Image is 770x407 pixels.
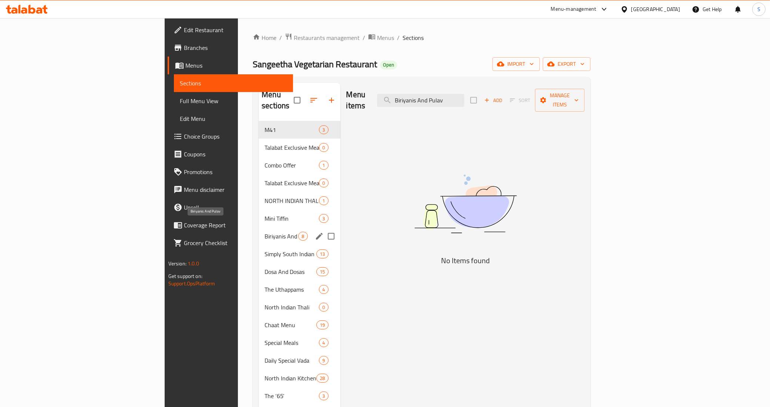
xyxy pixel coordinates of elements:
span: Coverage Report [184,221,288,230]
span: Edit Menu [180,114,288,123]
div: items [319,391,328,400]
h2: Menu items [346,89,369,111]
div: items [319,285,328,294]
span: Chaat Menu [265,320,316,329]
span: Manage items [541,91,579,109]
span: 3 [319,215,328,222]
div: North Indian Kitchen [265,374,316,383]
a: Upsell [168,199,293,216]
div: Talabat Exclusive Meals [265,143,319,152]
span: Get support on: [168,271,202,281]
img: dish.svg [373,155,558,253]
a: Choice Groups [168,128,293,145]
li: / [397,33,400,42]
span: Combo Offer [265,161,319,170]
span: Sangeetha Vegetarian Restaurant [253,56,377,72]
div: The ‘65’3 [259,387,340,405]
div: Open [380,61,397,69]
span: NORTH INDIAN THALI [265,196,319,205]
div: items [316,374,328,383]
div: The Uthappams [265,285,319,294]
button: Manage items [535,89,585,112]
a: Promotions [168,163,293,181]
span: Sections [403,33,424,42]
div: Menu-management [551,5,596,14]
span: Menus [185,61,288,70]
div: items [316,250,328,258]
a: Edit Restaurant [168,21,293,39]
span: 4 [319,286,328,293]
button: export [543,57,591,71]
span: 13 [317,251,328,258]
div: North Indian Kitchen28 [259,369,340,387]
span: 19 [317,322,328,329]
button: Add section [323,91,340,109]
span: Branches [184,43,288,52]
span: 0 [319,304,328,311]
div: Special Meals4 [259,334,340,352]
span: Biriyanis And Pulav [265,232,298,241]
span: 28 [317,375,328,382]
span: M41 [265,125,319,134]
span: Mini Tiffin [265,214,319,223]
div: Talabat Exclusive Meals0 [259,174,340,192]
button: edit [314,231,325,242]
div: items [319,179,328,187]
span: Choice Groups [184,132,288,141]
span: Add item [481,95,505,106]
div: items [319,356,328,365]
h5: No Items found [373,255,558,267]
a: Coupons [168,145,293,163]
a: Restaurants management [285,33,360,43]
div: NORTH INDIAN THALI1 [259,192,340,210]
a: Coverage Report [168,216,293,234]
span: Grocery Checklist [184,238,288,247]
button: Add [481,95,505,106]
span: North Indian Thali [265,303,319,312]
span: Add [483,96,503,105]
span: Select section first [505,95,535,106]
div: items [298,232,307,241]
div: M413 [259,121,340,139]
div: Talabat Exclusive Meals0 [259,139,340,156]
span: Daily Special Vada [265,356,319,365]
a: Full Menu View [174,92,293,110]
span: export [549,60,585,69]
span: The ‘65’ [265,391,319,400]
div: Daily Special Vada9 [259,352,340,369]
span: Simply South Indian [265,250,316,258]
div: items [319,143,328,152]
button: import [492,57,540,71]
a: Edit Menu [174,110,293,128]
nav: breadcrumb [253,33,591,43]
div: items [319,338,328,347]
span: Menus [377,33,394,42]
span: 3 [319,393,328,400]
span: Dosa And Dosas [265,267,316,276]
span: Upsell [184,203,288,212]
span: 1 [319,197,328,204]
a: Menus [168,57,293,74]
span: Version: [168,259,186,268]
span: 15 [317,268,328,275]
div: The Uthappams4 [259,281,340,298]
span: 1 [319,162,328,169]
span: import [498,60,534,69]
a: Grocery Checklist [168,234,293,252]
span: 4 [319,339,328,346]
span: Select all sections [289,92,305,108]
span: Sections [180,79,288,88]
span: Special Meals [265,338,319,347]
a: Support.OpsPlatform [168,279,215,288]
div: items [319,303,328,312]
div: Dosa And Dosas15 [259,263,340,281]
span: Open [380,62,397,68]
div: Talabat Exclusive Meals [265,179,319,187]
span: Menu disclaimer [184,185,288,194]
